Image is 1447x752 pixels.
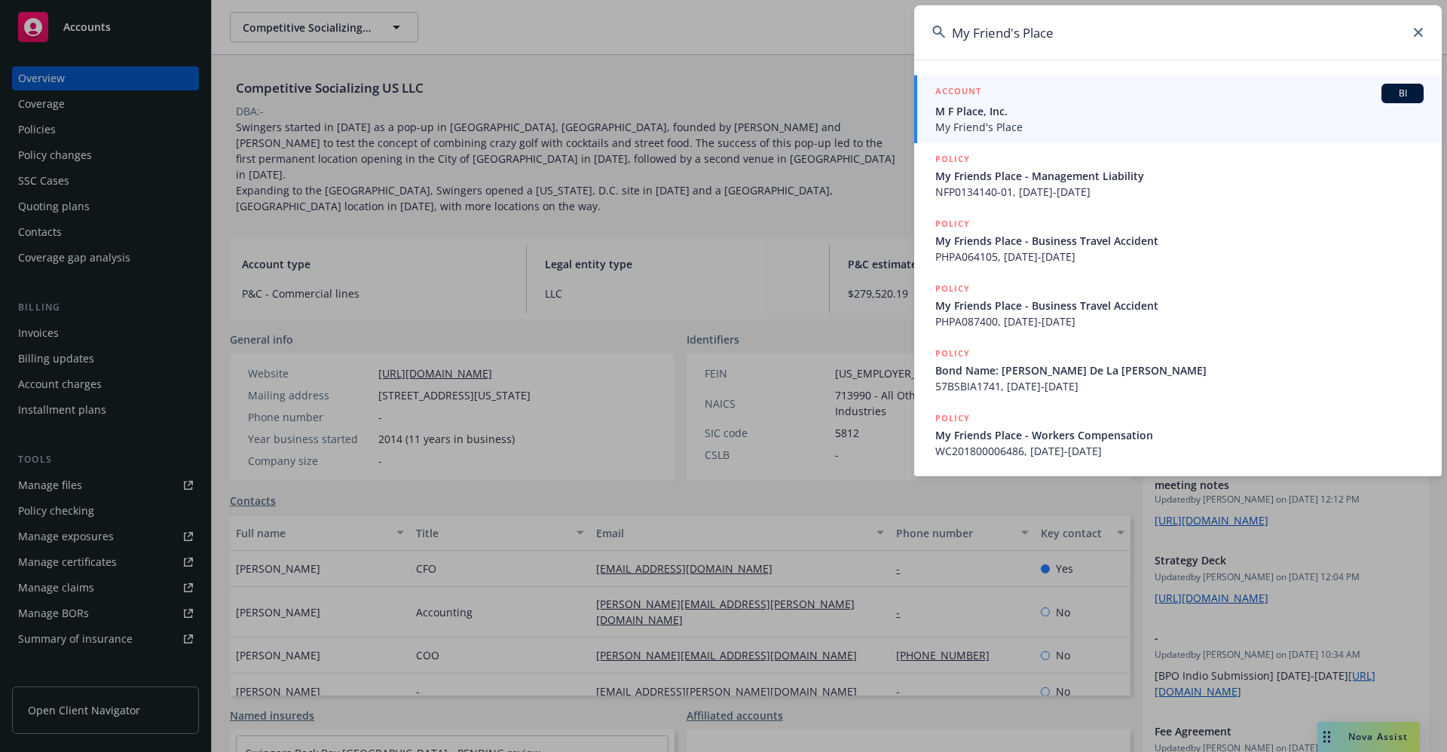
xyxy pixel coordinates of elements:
[935,151,970,167] h5: POLICY
[935,313,1424,329] span: PHPA087400, [DATE]-[DATE]
[935,168,1424,184] span: My Friends Place - Management Liability
[935,84,981,102] h5: ACCOUNT
[935,378,1424,394] span: 57BSBIA1741, [DATE]-[DATE]
[935,362,1424,378] span: Bond Name: [PERSON_NAME] De La [PERSON_NAME]
[935,103,1424,119] span: M F Place, Inc.
[935,249,1424,264] span: PHPA064105, [DATE]-[DATE]
[935,427,1424,443] span: My Friends Place - Workers Compensation
[935,298,1424,313] span: My Friends Place - Business Travel Accident
[1387,87,1418,100] span: BI
[935,346,970,361] h5: POLICY
[935,119,1424,135] span: My Friend's Place
[935,443,1424,459] span: WC201800006486, [DATE]-[DATE]
[914,75,1442,143] a: ACCOUNTBIM F Place, Inc.My Friend's Place
[914,208,1442,273] a: POLICYMy Friends Place - Business Travel AccidentPHPA064105, [DATE]-[DATE]
[914,338,1442,402] a: POLICYBond Name: [PERSON_NAME] De La [PERSON_NAME]57BSBIA1741, [DATE]-[DATE]
[935,411,970,426] h5: POLICY
[914,143,1442,208] a: POLICYMy Friends Place - Management LiabilityNFP0134140-01, [DATE]-[DATE]
[914,5,1442,60] input: Search...
[935,216,970,231] h5: POLICY
[935,281,970,296] h5: POLICY
[914,402,1442,467] a: POLICYMy Friends Place - Workers CompensationWC201800006486, [DATE]-[DATE]
[935,233,1424,249] span: My Friends Place - Business Travel Accident
[914,273,1442,338] a: POLICYMy Friends Place - Business Travel AccidentPHPA087400, [DATE]-[DATE]
[935,184,1424,200] span: NFP0134140-01, [DATE]-[DATE]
